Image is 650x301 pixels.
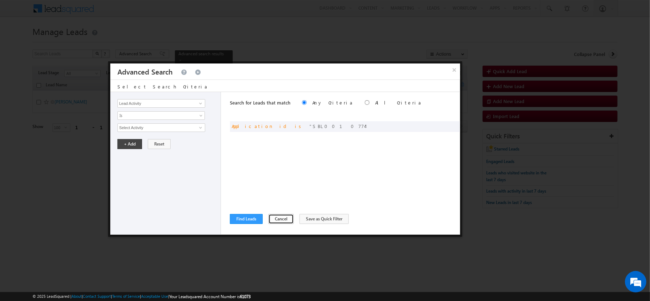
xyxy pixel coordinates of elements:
label: All Criteria [375,100,422,106]
span: 61073 [240,294,251,299]
h3: Advanced Search [117,63,173,80]
span: is [295,123,304,129]
button: Reset [148,139,171,149]
input: Type to Search [117,99,205,108]
button: × [449,63,460,76]
input: Type to Search [117,123,205,132]
em: Start Chat [97,220,130,229]
button: Find Leads [230,214,263,224]
span: Application id [232,123,289,129]
img: d_60004797649_company_0_60004797649 [12,37,30,47]
label: Any Criteria [312,100,353,106]
div: Minimize live chat window [117,4,134,21]
button: + Add [117,139,142,149]
textarea: Type your message and hit 'Enter' [9,66,130,213]
span: Your Leadsquared Account Number is [169,294,251,299]
a: Show All Items [195,100,204,107]
a: Acceptable Use [141,294,168,299]
a: Contact Support [83,294,111,299]
div: Chat with us now [37,37,120,47]
span: Is [118,112,195,119]
a: Terms of Service [112,294,140,299]
span: Select Search Criteria [117,83,208,90]
a: Show All Items [195,124,204,131]
button: Cancel [268,214,294,224]
button: Save as Quick Filter [299,214,349,224]
a: Is [117,111,205,120]
span: © 2025 LeadSquared | | | | | [32,293,251,300]
span: Search for Leads that match [230,100,291,106]
a: About [71,294,82,299]
span: SBL0010774 [309,123,368,129]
